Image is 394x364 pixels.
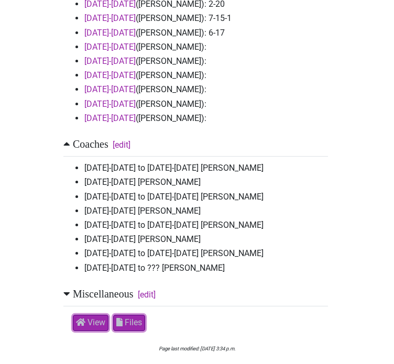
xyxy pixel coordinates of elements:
li: [DATE]-[DATE] to [DATE]-[DATE] [PERSON_NAME] [84,246,331,260]
a: [DATE]-[DATE] [84,70,136,80]
li: ([PERSON_NAME]): [84,97,331,111]
a: View [71,317,110,327]
a: [DATE]-[DATE] [84,13,136,23]
li: [DATE]-[DATE] to [DATE]-[DATE] [PERSON_NAME] [84,218,331,232]
a: [DATE]-[DATE] [84,42,136,52]
li: ([PERSON_NAME]): [84,111,331,125]
a: [DATE]-[DATE] [84,113,136,123]
span: Files [125,317,142,327]
h2: Coaches [63,138,328,157]
li: ([PERSON_NAME]): [84,54,331,68]
a: Files [112,317,147,327]
li: [DATE]-[DATE] [PERSON_NAME] [84,204,331,218]
button: Files [113,315,145,331]
li: [DATE]-[DATE] to ??? [PERSON_NAME] [84,261,331,275]
li: ([PERSON_NAME]): [84,82,331,96]
li: [DATE]-[DATE] [PERSON_NAME] [84,232,331,246]
button: View [73,315,108,331]
li: ([PERSON_NAME]): 7-15-1 [84,11,331,25]
a: [DATE]-[DATE] [84,28,136,38]
a: [edit] [134,290,156,300]
h2: Miscellaneous [63,288,328,306]
li: ([PERSON_NAME]): 6-17 [84,26,331,40]
li: [DATE]-[DATE] to [DATE]-[DATE] [PERSON_NAME] [84,190,331,204]
em: Page last modified: [DATE] 3:34 p.m. [159,346,236,351]
a: [edit] [108,140,130,150]
li: ([PERSON_NAME]): [84,40,331,54]
span: View [87,317,105,327]
li: ([PERSON_NAME]): [84,68,331,82]
a: [DATE]-[DATE] [84,99,136,109]
a: [DATE]-[DATE] [84,56,136,66]
li: [DATE]-[DATE] to [DATE]-[DATE] [PERSON_NAME] [84,161,331,175]
li: [DATE]-[DATE] [PERSON_NAME] [84,175,331,189]
a: [DATE]-[DATE] [84,84,136,94]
